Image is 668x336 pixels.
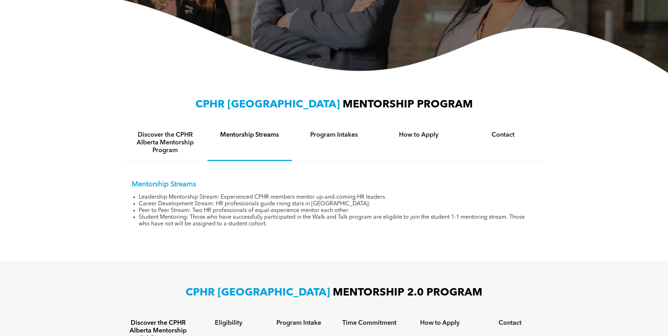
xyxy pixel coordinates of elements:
li: Career Development Stream: HR professionals guide rising stars in [GEOGRAPHIC_DATA]. [139,201,537,207]
h4: Contact [481,319,539,327]
span: CPHR [GEOGRAPHIC_DATA] [186,287,330,298]
span: CPHR [GEOGRAPHIC_DATA] [195,99,340,110]
li: Leadership Mentorship Stream: Experienced CPHR members mentor up-and-coming HR leaders. [139,194,537,201]
h4: Contact [467,131,539,139]
h4: Mentorship Streams [214,131,286,139]
h4: Discover the CPHR Alberta Mentorship Program [129,131,201,154]
li: Peer to Peer Stream: Two HR professionals of equal experience mentor each other. [139,207,537,214]
h4: Eligibility [200,319,257,327]
h4: How to Apply [383,131,455,139]
h4: Time Commitment [341,319,398,327]
span: MENTORSHIP PROGRAM [343,99,473,110]
span: MENTORSHIP 2.0 PROGRAM [333,287,482,298]
p: Mentorship Streams [132,180,537,189]
li: Student Mentoring: Those who have successfully participated in the Walk and Talk program are elig... [139,214,537,228]
h4: Program Intakes [298,131,370,139]
h4: How to Apply [411,319,469,327]
h4: Program Intake [270,319,328,327]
